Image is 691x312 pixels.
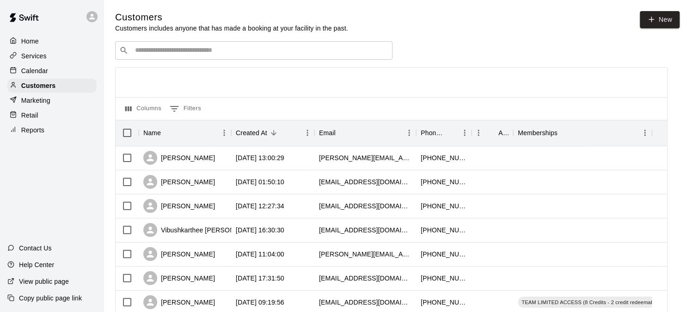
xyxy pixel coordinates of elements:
div: 2025-08-06 17:31:50 [236,274,284,283]
div: karim@fahimul.com [319,153,412,162]
div: Phone Number [416,120,472,146]
a: New [640,11,680,28]
a: Services [7,49,97,63]
div: +19793551718 [421,250,467,259]
div: sh388584@gmail.com [319,298,412,307]
div: +14402229840 [421,201,467,211]
button: Menu [458,126,472,140]
div: +13467412249 [421,298,467,307]
button: Menu [402,126,416,140]
div: Created At [236,120,267,146]
div: [PERSON_NAME] [143,247,215,261]
div: Email [315,120,416,146]
div: piyusharora6505@gmail.com [319,177,412,187]
p: Help Center [19,260,54,269]
a: Calendar [7,64,97,78]
a: Customers [7,79,97,93]
p: Retail [21,111,38,120]
button: Menu [301,126,315,140]
h5: Customers [115,11,348,24]
div: 2025-08-12 16:30:30 [236,225,284,235]
div: vibushks@gmail.com [319,225,412,235]
div: ebadullahkhan1998@gmail.com [319,274,412,283]
div: Age [499,120,509,146]
div: Memberships [518,120,558,146]
div: 2025-08-14 01:50:10 [236,177,284,187]
div: +19799858020 [421,225,467,235]
div: [PERSON_NAME] [143,175,215,189]
div: Name [143,120,161,146]
div: +12812455009 [421,177,467,187]
div: jithin.jacob81@gmail.com [319,250,412,259]
div: Created At [231,120,315,146]
button: Sort [558,126,571,139]
div: +18327719504 [421,274,467,283]
a: Marketing [7,94,97,107]
button: Sort [445,126,458,139]
a: Retail [7,108,97,122]
button: Select columns [123,101,164,116]
button: Sort [267,126,280,139]
div: prithvi.beri@gmail.com [319,201,412,211]
div: 2025-08-08 11:04:00 [236,250,284,259]
p: Reports [21,125,44,135]
div: [PERSON_NAME] [143,295,215,309]
div: Search customers by name or email [115,41,393,60]
button: Sort [486,126,499,139]
div: [PERSON_NAME] [143,151,215,165]
div: Phone Number [421,120,445,146]
div: +12813469222 [421,153,467,162]
button: Sort [161,126,174,139]
p: View public page [19,277,69,286]
a: Home [7,34,97,48]
button: Menu [472,126,486,140]
div: Email [319,120,336,146]
div: 2025-08-13 12:27:34 [236,201,284,211]
div: 2025-08-06 09:19:56 [236,298,284,307]
p: Marketing [21,96,50,105]
p: Calendar [21,66,48,75]
p: Services [21,51,47,61]
div: [PERSON_NAME] [143,199,215,213]
p: Copy public page link [19,293,82,303]
a: Reports [7,123,97,137]
p: Home [21,37,39,46]
p: Customers includes anyone that has made a booking at your facility in the past. [115,24,348,33]
button: Show filters [167,101,204,116]
div: Name [139,120,231,146]
p: Contact Us [19,243,52,253]
div: TEAM LIMITED ACCESS (8 Credits - 2 credit redeemable daily) [518,297,676,308]
div: Age [472,120,513,146]
div: Vibushkarthee [PERSON_NAME] [143,223,259,237]
button: Menu [638,126,652,140]
p: Customers [21,81,56,90]
div: 2025-08-16 13:00:29 [236,153,284,162]
span: TEAM LIMITED ACCESS (8 Credits - 2 credit redeemable daily) [518,299,676,306]
div: Memberships [513,120,652,146]
button: Menu [217,126,231,140]
div: [PERSON_NAME] [143,271,215,285]
button: Sort [336,126,349,139]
